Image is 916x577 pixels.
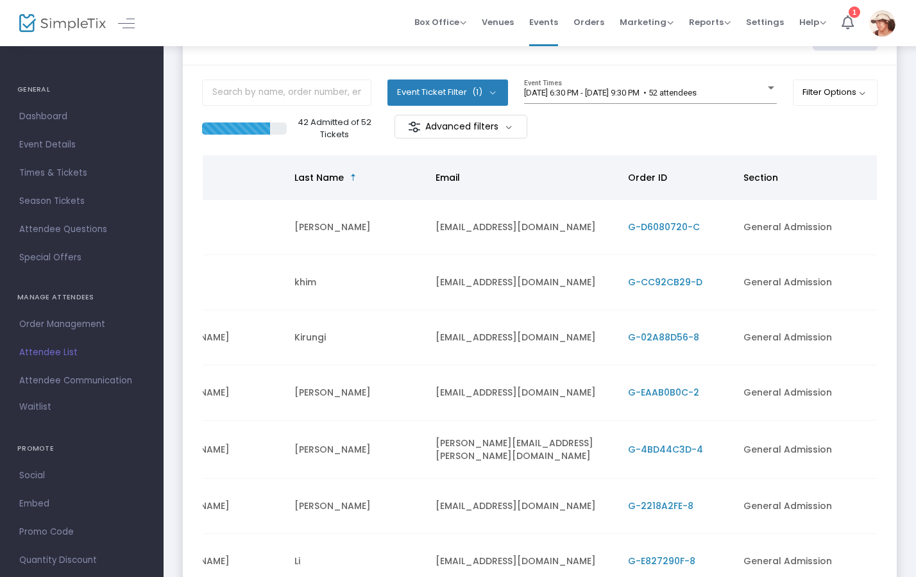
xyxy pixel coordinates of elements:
span: G-D6080720-C [628,221,700,233]
td: [EMAIL_ADDRESS][DOMAIN_NAME] [428,365,620,421]
span: Season Tickets [19,193,144,210]
span: G-02A88D56-8 [628,331,699,344]
span: Event Details [19,137,144,153]
button: Filter Options [793,79,878,105]
span: Box Office [414,16,466,28]
td: [PERSON_NAME] [146,310,287,365]
img: filter [408,121,421,133]
span: Help [799,16,826,28]
td: General Admission [736,421,877,479]
td: [PERSON_NAME] [287,200,428,255]
span: Social [19,467,144,484]
td: [PERSON_NAME] [287,421,428,479]
span: Reports [689,16,731,28]
span: G-EAAB0B0C-2 [628,386,699,399]
td: alexsia [146,255,287,310]
span: Embed [19,496,144,512]
h4: PROMOTE [17,436,146,462]
span: [DATE] 6:30 PM - [DATE] 9:30 PM • 52 attendees [524,88,697,97]
span: Order Management [19,316,144,333]
td: [PERSON_NAME] [287,479,428,534]
span: Email [436,171,460,184]
div: 1 [849,6,860,18]
td: [EMAIL_ADDRESS][DOMAIN_NAME] [428,255,620,310]
td: [EMAIL_ADDRESS][DOMAIN_NAME] [428,310,620,365]
td: [PERSON_NAME][EMAIL_ADDRESS][PERSON_NAME][DOMAIN_NAME] [428,421,620,479]
td: General Admission [736,310,877,365]
span: Settings [746,6,784,38]
td: [PERSON_NAME] [287,365,428,421]
span: Section [743,171,778,184]
span: Times & Tickets [19,165,144,181]
span: Events [529,6,558,38]
td: [PERSON_NAME] [146,421,287,479]
m-button: Advanced filters [394,115,527,138]
td: Kirungi [287,310,428,365]
td: [EMAIL_ADDRESS][DOMAIN_NAME] [428,200,620,255]
span: G-4BD44C3D-4 [628,443,703,456]
td: [PERSON_NAME] [146,365,287,421]
span: Attendee Questions [19,221,144,238]
h4: GENERAL [17,77,146,103]
td: General Admission [736,479,877,534]
span: (1) [472,87,482,97]
span: Venues [482,6,514,38]
span: Sortable [348,172,359,183]
td: General Admission [736,365,877,421]
span: Promo Code [19,524,144,540]
span: Orders [573,6,604,38]
span: Dashboard [19,108,144,125]
input: Search by name, order number, email, ip address [202,79,371,106]
td: General Admission [736,200,877,255]
span: Last Name [294,171,344,184]
span: Quantity Discount [19,552,144,569]
span: Special Offers [19,249,144,266]
button: Event Ticket Filter(1) [387,79,508,105]
td: Ben [146,200,287,255]
p: 42 Admitted of 52 Tickets [292,116,377,141]
td: General Admission [736,255,877,310]
td: khim [287,255,428,310]
span: Waitlist [19,401,51,414]
span: Marketing [620,16,674,28]
span: Attendee Communication [19,372,144,389]
span: Attendee List [19,344,144,361]
td: [PERSON_NAME] [146,479,287,534]
span: G-CC92CB29-D [628,276,702,288]
span: G-E827290F-8 [628,555,695,567]
h4: MANAGE ATTENDEES [17,285,146,310]
span: Order ID [628,171,667,184]
span: G-2218A2FE-8 [628,499,693,512]
td: [EMAIL_ADDRESS][DOMAIN_NAME] [428,479,620,534]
